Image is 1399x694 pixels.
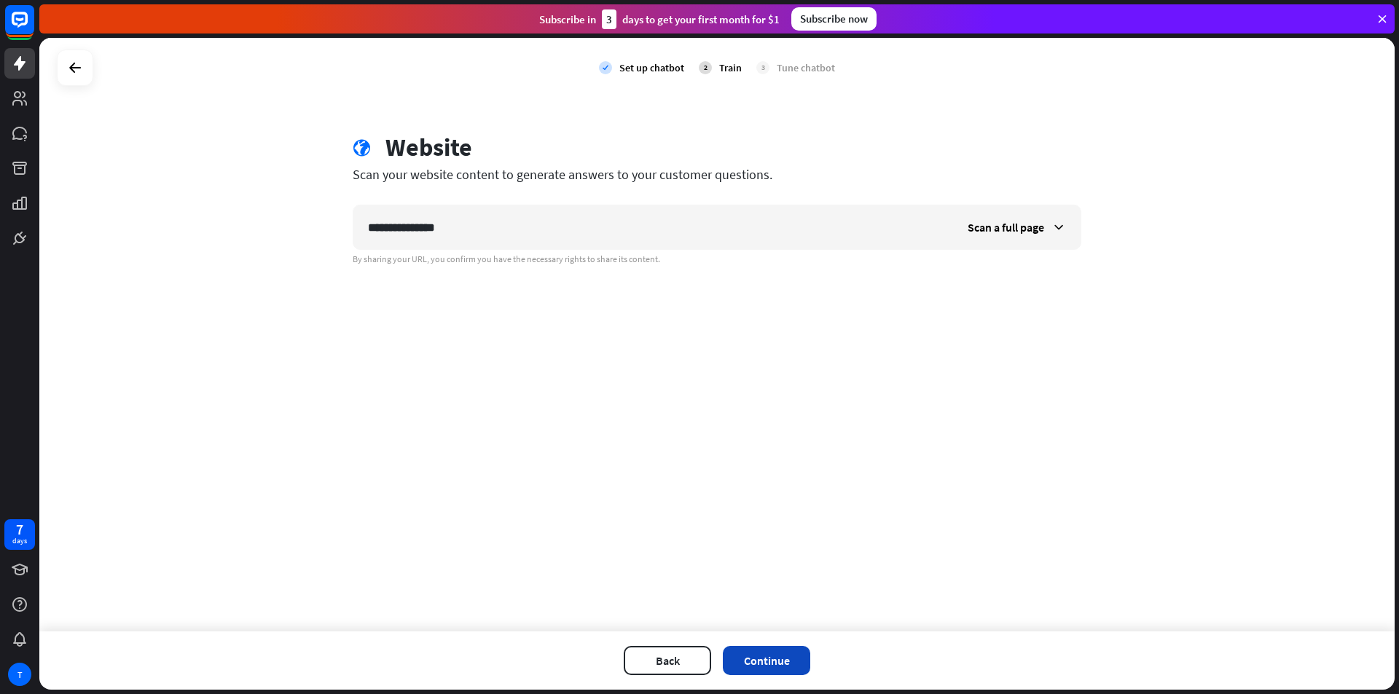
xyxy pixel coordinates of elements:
div: 3 [756,61,769,74]
i: check [599,61,612,74]
div: days [12,536,27,546]
i: globe [353,139,371,157]
div: T [8,663,31,686]
a: 7 days [4,519,35,550]
div: 2 [699,61,712,74]
div: Website [385,133,472,162]
button: Open LiveChat chat widget [12,6,55,50]
div: 7 [16,523,23,536]
div: Subscribe in days to get your first month for $1 [539,9,780,29]
div: Set up chatbot [619,61,684,74]
span: Scan a full page [968,220,1044,234]
button: Continue [723,646,810,675]
div: By sharing your URL, you confirm you have the necessary rights to share its content. [353,253,1081,265]
div: 3 [602,9,616,29]
div: Tune chatbot [777,61,835,74]
div: Subscribe now [791,7,877,31]
div: Train [719,61,742,74]
div: Scan your website content to generate answers to your customer questions. [353,166,1081,183]
button: Back [624,646,711,675]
